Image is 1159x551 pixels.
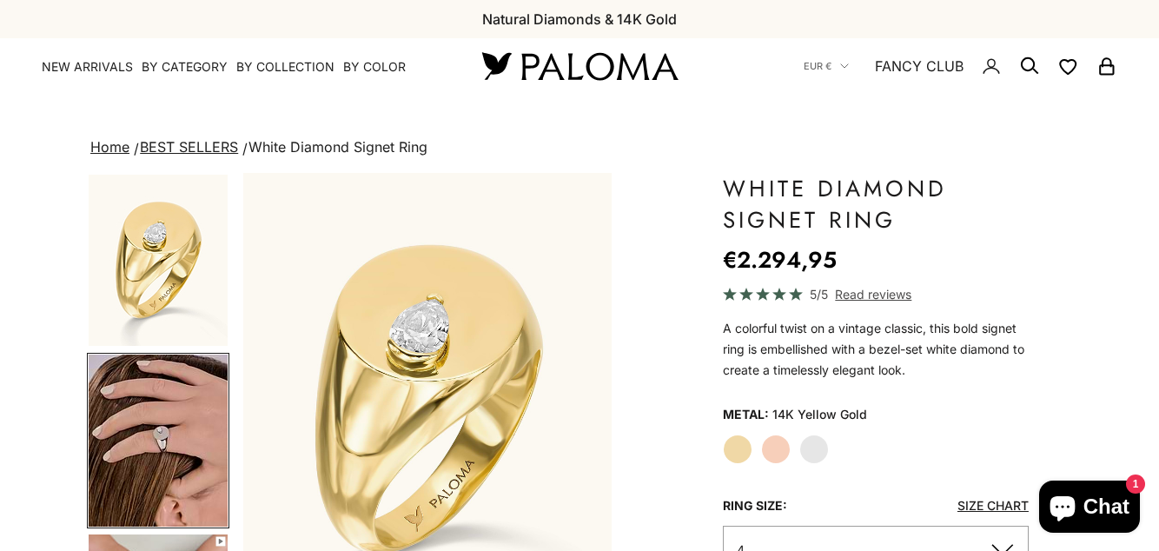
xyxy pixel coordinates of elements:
[140,138,238,156] a: BEST SELLERS
[87,173,229,348] button: Go to item 1
[87,136,1072,160] nav: breadcrumbs
[804,58,849,74] button: EUR €
[42,58,133,76] a: NEW ARRIVALS
[723,318,1029,381] p: A colorful twist on a vintage classic, this bold signet ring is embellished with a bezel-set whit...
[236,58,334,76] summary: By Collection
[1034,481,1145,537] inbox-online-store-chat: Shopify online store chat
[835,284,911,304] span: Read reviews
[142,58,228,76] summary: By Category
[42,58,440,76] nav: Primary navigation
[248,138,427,156] span: White Diamond Signet Ring
[87,353,229,528] button: Go to item 4
[482,8,677,30] p: Natural Diamonds & 14K Gold
[723,493,787,519] legend: Ring Size:
[90,138,129,156] a: Home
[89,175,228,346] img: #YellowGold
[89,355,228,527] img: #YellowGold #WhiteGold #RoseGold
[957,498,1029,513] a: Size Chart
[723,284,1029,304] a: 5/5 Read reviews
[723,173,1029,236] h1: White Diamond Signet Ring
[343,58,406,76] summary: By Color
[804,58,831,74] span: EUR €
[804,38,1117,94] nav: Secondary navigation
[810,284,828,304] span: 5/5
[772,402,867,428] variant-option-value: 14K Yellow Gold
[723,242,837,277] sale-price: €2.294,95
[875,55,964,77] a: FANCY CLUB
[723,402,769,428] legend: Metal:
